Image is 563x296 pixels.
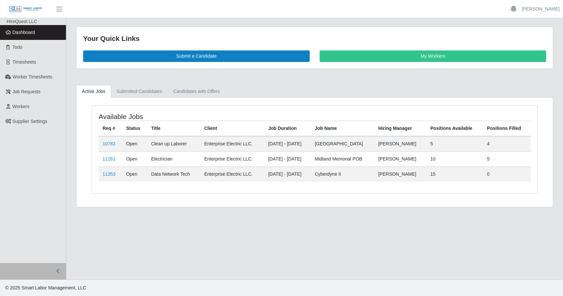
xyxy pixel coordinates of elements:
span: Worker Timesheets [13,74,52,79]
th: Positions Filled [483,121,531,136]
td: [PERSON_NAME] [374,151,426,166]
td: 0 [483,166,531,182]
a: 10783 [103,141,115,146]
td: 5 [483,151,531,166]
a: 11353 [103,171,115,177]
td: Midland Memorial POB [311,151,374,166]
a: 11161 [103,156,115,162]
a: [PERSON_NAME] [522,6,560,13]
th: Hiring Manager [374,121,426,136]
td: [DATE] - [DATE] [264,151,311,166]
a: Submit a Candidate [83,50,310,62]
td: Enterprise Electric LLC. [200,136,264,152]
a: Candidates with Offers [168,85,225,98]
th: Title [147,121,200,136]
span: Todo [13,44,22,50]
span: Timesheets [13,59,36,65]
td: Enterprise Electric LLC. [200,151,264,166]
td: [PERSON_NAME] [374,166,426,182]
a: Active Jobs [76,85,111,98]
td: [DATE] - [DATE] [264,136,311,152]
td: Clean up Laborer [147,136,200,152]
td: Open [122,136,147,152]
span: © 2025 Smart Labor Management, LLC [5,285,86,290]
span: HireQuest LLC [7,19,37,24]
th: Client [200,121,264,136]
h4: Available Jobs [99,112,273,121]
th: Job Duration [264,121,311,136]
td: [DATE] - [DATE] [264,166,311,182]
td: Data Network Tech [147,166,200,182]
a: Submitted Candidates [111,85,168,98]
td: [GEOGRAPHIC_DATA] [311,136,374,152]
th: Positions Available [426,121,483,136]
span: Dashboard [13,30,35,35]
td: 15 [426,166,483,182]
td: Open [122,151,147,166]
span: Workers [13,104,30,109]
td: 4 [483,136,531,152]
img: SLM Logo [9,6,42,13]
td: Open [122,166,147,182]
span: Job Requests [13,89,41,94]
td: 10 [426,151,483,166]
th: Job Name [311,121,374,136]
th: Req # [99,121,122,136]
td: Cyberdyne II [311,166,374,182]
div: Your Quick Links [83,33,546,44]
td: Electrician [147,151,200,166]
td: 5 [426,136,483,152]
a: My Workers [320,50,546,62]
th: Status [122,121,147,136]
td: [PERSON_NAME] [374,136,426,152]
span: Supplier Settings [13,119,47,124]
td: Enterprise Electric LLC. [200,166,264,182]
